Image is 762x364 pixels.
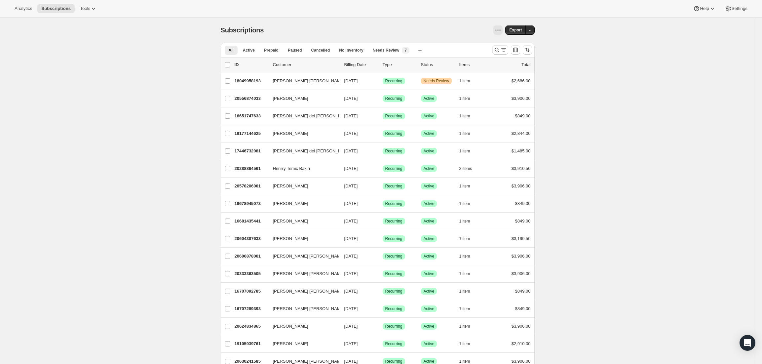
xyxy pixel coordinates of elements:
span: Recurring [385,131,402,136]
span: [PERSON_NAME] [273,130,308,137]
span: Recurring [385,113,402,119]
button: 2 items [459,164,479,173]
span: Prepaid [264,48,279,53]
p: Billing Date [344,61,377,68]
p: 16678945073 [235,200,268,207]
button: 1 item [459,217,477,226]
span: Subscriptions [221,26,264,34]
span: Export [509,27,522,33]
button: Sort the results [523,45,532,55]
div: 20556874033[PERSON_NAME][DATE]SuccessRecurringSuccessActive1 item$3,906.00 [235,94,531,103]
span: [DATE] [344,113,358,118]
span: 1 item [459,219,470,224]
p: 16707092785 [235,288,268,295]
span: Active [424,201,435,206]
span: $2,910.00 [512,341,531,346]
div: 16651747633[PERSON_NAME] del [PERSON_NAME][DATE]SuccessRecurringSuccessActive1 item$849.00 [235,111,531,121]
button: [PERSON_NAME] [269,198,335,209]
span: $2,844.00 [512,131,531,136]
span: 1 item [459,306,470,311]
span: Active [424,324,435,329]
button: [PERSON_NAME] [269,181,335,191]
span: [DATE] [344,359,358,364]
button: 1 item [459,182,477,191]
span: Active [424,236,435,241]
button: [PERSON_NAME] [PERSON_NAME] [269,251,335,262]
span: Active [424,306,435,311]
button: 1 item [459,304,477,313]
span: Active [424,359,435,364]
span: Recurring [385,183,402,189]
p: 16651747633 [235,113,268,119]
p: 20556874033 [235,95,268,102]
span: 1 item [459,96,470,101]
div: 20606878001[PERSON_NAME] [PERSON_NAME][DATE]SuccessRecurringSuccessActive1 item$3,906.00 [235,252,531,261]
span: Recurring [385,324,402,329]
span: [DATE] [344,78,358,83]
span: [DATE] [344,166,358,171]
span: Recurring [385,359,402,364]
p: 20604387633 [235,235,268,242]
span: 1 item [459,131,470,136]
div: 20624834865[PERSON_NAME][DATE]SuccessRecurringSuccessActive1 item$3,906.00 [235,322,531,331]
button: [PERSON_NAME] [269,216,335,226]
span: [DATE] [344,219,358,223]
span: Tools [80,6,90,11]
span: Recurring [385,271,402,276]
span: 1 item [459,271,470,276]
span: $849.00 [515,201,531,206]
span: Active [424,341,435,346]
div: 16707289393[PERSON_NAME] [PERSON_NAME][DATE]SuccessRecurringSuccessActive1 item$849.00 [235,304,531,313]
span: 2 items [459,166,472,171]
span: Recurring [385,148,402,154]
span: Active [424,113,435,119]
p: ID [235,61,268,68]
p: 18049958193 [235,78,268,84]
span: Subscriptions [41,6,71,11]
div: Type [383,61,416,68]
p: 20333363505 [235,270,268,277]
span: [PERSON_NAME] del [PERSON_NAME] [273,113,352,119]
p: 17446732081 [235,148,268,154]
span: $849.00 [515,289,531,294]
button: [PERSON_NAME] [PERSON_NAME] [269,268,335,279]
button: Henrry Temic Baxin [269,163,335,174]
span: 1 item [459,324,470,329]
div: 20288864561Henrry Temic Baxin[DATE]SuccessRecurringSuccessActive2 items$3,910.50 [235,164,531,173]
span: Needs Review [424,78,449,84]
span: Active [424,131,435,136]
span: Henrry Temic Baxin [273,165,310,172]
span: $1,485.00 [512,148,531,153]
button: [PERSON_NAME] [269,233,335,244]
span: Active [424,166,435,171]
span: 1 item [459,341,470,346]
span: Active [424,219,435,224]
button: 1 item [459,146,477,156]
span: Active [424,183,435,189]
span: $3,906.00 [512,183,531,188]
span: Recurring [385,236,402,241]
span: Paused [288,48,302,53]
div: 20604387633[PERSON_NAME][DATE]SuccessRecurringSuccessActive1 item$3,199.50 [235,234,531,243]
span: Active [424,148,435,154]
button: 1 item [459,269,477,278]
button: Settings [721,4,751,13]
p: 20288864561 [235,165,268,172]
span: [DATE] [344,324,358,329]
button: [PERSON_NAME] [PERSON_NAME] [269,303,335,314]
span: Recurring [385,166,402,171]
span: [DATE] [344,289,358,294]
span: Recurring [385,78,402,84]
p: Total [521,61,530,68]
span: $3,910.50 [512,166,531,171]
span: 1 item [459,236,470,241]
div: 17446732081[PERSON_NAME] del [PERSON_NAME][DATE]SuccessRecurringSuccessActive1 item$1,485.00 [235,146,531,156]
div: IDCustomerBilling DateTypeStatusItemsTotal [235,61,531,68]
span: Active [424,289,435,294]
span: Settings [732,6,747,11]
button: 1 item [459,234,477,243]
button: [PERSON_NAME] [269,339,335,349]
span: 1 item [459,254,470,259]
span: [PERSON_NAME] [PERSON_NAME] [273,253,345,260]
span: Recurring [385,254,402,259]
